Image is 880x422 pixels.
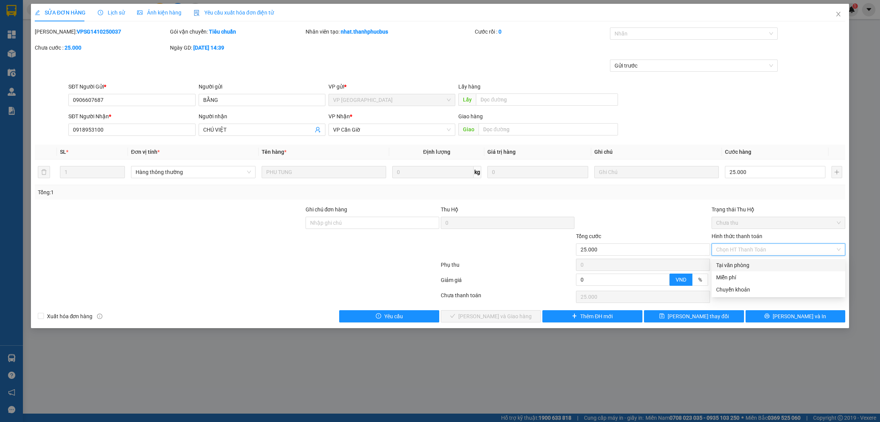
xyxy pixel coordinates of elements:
span: Yêu cầu xuất hóa đơn điện tử [194,10,274,16]
span: plus [572,313,577,319]
span: Đơn vị tính [131,149,160,155]
input: Dọc đường [479,123,618,135]
b: nhat.thanhphucbus [341,29,388,35]
span: info-circle [97,314,102,319]
span: Giao hàng [458,113,483,119]
div: Cước rồi : [475,27,608,36]
span: Lịch sử [98,10,125,16]
div: Người nhận [199,112,325,121]
span: SỬA ĐƠN HÀNG [35,10,86,16]
span: VP Cần Giờ [333,124,451,135]
span: Cước hàng [725,149,751,155]
span: user-add [315,127,321,133]
div: Chuyển khoản [716,285,841,294]
span: close [835,11,841,17]
span: exclamation-circle [376,313,381,319]
button: Close [828,4,849,25]
input: Ghi Chú [594,166,719,178]
img: icon [194,10,200,16]
span: VP Nhận [328,113,350,119]
span: VP Sài Gòn [333,94,451,106]
span: Tổng cước [576,233,601,239]
b: 0 [498,29,501,35]
div: Tổng: 1 [38,188,340,197]
button: check[PERSON_NAME] và Giao hàng [441,310,541,322]
div: Tại văn phòng [716,261,841,269]
span: SL [60,149,66,155]
input: Dọc đường [476,93,618,106]
span: Định lượng [423,149,450,155]
input: VD: Bàn, Ghế [262,166,386,178]
div: Phụ thu [440,261,575,274]
label: Hình thức thanh toán [712,233,762,239]
b: Gửi khách hàng [47,11,76,47]
div: SĐT Người Gửi [68,82,195,91]
div: Trạng thái Thu Hộ [712,205,845,214]
div: VP gửi [328,82,455,91]
div: Chưa cước : [35,43,168,52]
span: save [659,313,665,319]
button: exclamation-circleYêu cầu [339,310,439,322]
span: kg [474,166,481,178]
button: delete [38,166,50,178]
b: Tiêu chuẩn [209,29,236,35]
b: 25.000 [65,45,81,51]
div: Người gửi [199,82,325,91]
button: save[PERSON_NAME] thay đổi [644,310,744,322]
span: VND [676,277,686,283]
div: Nhân viên tạo: [306,27,473,36]
span: Gửi trước [615,60,773,71]
button: plusThêm ĐH mới [542,310,642,322]
span: Thêm ĐH mới [580,312,613,321]
span: Thu Hộ [441,206,458,213]
button: printer[PERSON_NAME] và In [746,310,846,322]
img: logo.jpg [10,10,48,48]
span: Chọn HT Thanh Toán [716,244,841,255]
span: [PERSON_NAME] thay đổi [668,312,729,321]
label: Ghi chú đơn hàng [306,206,348,213]
span: clock-circle [98,10,103,15]
span: Hàng thông thường [136,166,251,178]
span: Yêu cầu [384,312,403,321]
button: plus [831,166,842,178]
div: Ngày GD: [170,43,304,52]
input: 0 [487,166,588,178]
div: Chưa thanh toán [440,291,575,304]
span: Giá trị hàng [487,149,516,155]
span: Giao [458,123,479,135]
span: printer [764,313,770,319]
span: [PERSON_NAME] và In [773,312,826,321]
span: % [698,277,702,283]
b: [DATE] 14:39 [193,45,224,51]
b: VPSG1410250037 [77,29,121,35]
input: Ghi chú đơn hàng [306,217,439,229]
span: Chưa thu [716,217,841,229]
span: Ảnh kiện hàng [137,10,181,16]
b: Thành Phúc Bus [10,49,39,85]
div: SĐT Người Nhận [68,112,195,121]
span: Tên hàng [262,149,286,155]
div: [PERSON_NAME]: [35,27,168,36]
span: Lấy hàng [458,84,480,90]
div: Miễn phí [716,273,841,282]
div: Giảm giá [440,276,575,289]
span: Lấy [458,93,476,106]
th: Ghi chú [591,145,722,159]
span: Xuất hóa đơn hàng [44,312,96,321]
div: Gói vận chuyển: [170,27,304,36]
span: picture [137,10,142,15]
span: edit [35,10,40,15]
